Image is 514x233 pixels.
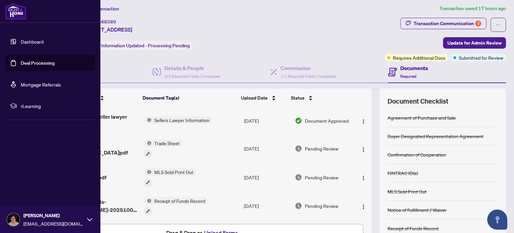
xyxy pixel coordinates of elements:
[83,6,119,12] span: View Transaction
[23,220,84,227] span: [EMAIL_ADDRESS][DOMAIN_NAME]
[288,89,349,107] th: Status
[361,147,366,152] img: Logo
[144,139,182,158] button: Status IconTrade Sheet
[400,74,416,79] span: Required
[64,198,139,214] span: receipt-of-funds-[PERSON_NAME]-20251001-134248 1.pdf
[144,116,212,124] button: Status IconSellers Lawyer Information
[388,188,427,195] div: MLS Sold Print Out
[443,37,506,49] button: Update for Admin Review
[101,19,116,25] span: 48589
[388,206,447,214] div: Notice of Fulfillment / Waiver
[295,202,302,210] img: Document Status
[21,39,44,45] a: Dashboard
[5,3,26,19] img: logo
[447,38,502,48] span: Update for Admin Review
[144,116,152,124] img: Status Icon
[305,145,338,152] span: Pending Review
[64,140,139,157] span: 41-43 [GEOGRAPHIC_DATA]pdf
[241,163,292,192] td: [DATE]
[358,200,369,211] button: Logo
[388,225,438,232] div: Receipt of Funds Record
[393,54,445,61] span: Requires Additional Docs
[487,210,507,230] button: Open asap
[361,204,366,210] img: Logo
[358,115,369,126] button: Logo
[144,197,152,205] img: Status Icon
[241,134,292,163] td: [DATE]
[496,22,501,27] span: ellipsis
[61,89,140,107] th: (14) File Name
[400,18,487,29] button: Transaction Communication3
[280,74,336,79] span: 1/1 Required Fields Completed
[152,168,196,176] span: MLS Sold Print Out
[280,64,336,72] h4: Commission
[21,102,90,110] span: rLearning
[140,89,238,107] th: Document Tag(s)
[241,107,292,134] td: [DATE]
[144,139,152,147] img: Status Icon
[238,89,288,107] th: Upload Date
[152,197,208,205] span: Receipt of Funds Record
[83,25,132,34] span: [STREET_ADDRESS]
[164,74,220,79] span: 3/3 Required Fields Completed
[241,192,292,221] td: [DATE]
[388,151,446,158] div: Confirmation of Cooperation
[358,172,369,183] button: Logo
[295,145,302,152] img: Document Status
[358,143,369,154] button: Logo
[21,60,55,66] a: Deal Processing
[152,116,212,124] span: Sellers Lawyer Information
[295,117,302,124] img: Document Status
[7,213,20,226] img: Profile Icon
[144,197,208,215] button: Status IconReceipt of Funds Record
[101,43,190,49] span: Information Updated - Processing Pending
[459,54,503,61] span: Submitted for Review
[241,94,268,102] span: Upload Date
[164,64,220,72] h4: Details & People
[361,119,366,124] img: Logo
[291,94,305,102] span: Status
[23,212,84,219] span: [PERSON_NAME]
[144,168,196,186] button: Status IconMLS Sold Print Out
[475,20,481,26] div: 3
[83,41,192,50] div: Status:
[400,64,428,72] h4: Documents
[305,174,338,181] span: Pending Review
[305,202,338,210] span: Pending Review
[388,114,456,121] div: Agreement of Purchase and Sale
[388,169,418,177] div: FINTRAC ID(s)
[295,174,302,181] img: Document Status
[305,117,349,124] span: Document Approved
[439,5,506,12] article: Transaction saved 17 hours ago
[414,18,481,29] div: Transaction Communication
[361,175,366,181] img: Logo
[144,168,152,176] img: Status Icon
[388,132,484,140] div: Buyer Designated Representation Agreement
[64,113,139,129] span: 41-43 main - seller lawyer info.pdf
[21,81,61,88] a: Mortgage Referrals
[388,97,448,106] span: Document Checklist
[152,139,182,147] span: Trade Sheet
